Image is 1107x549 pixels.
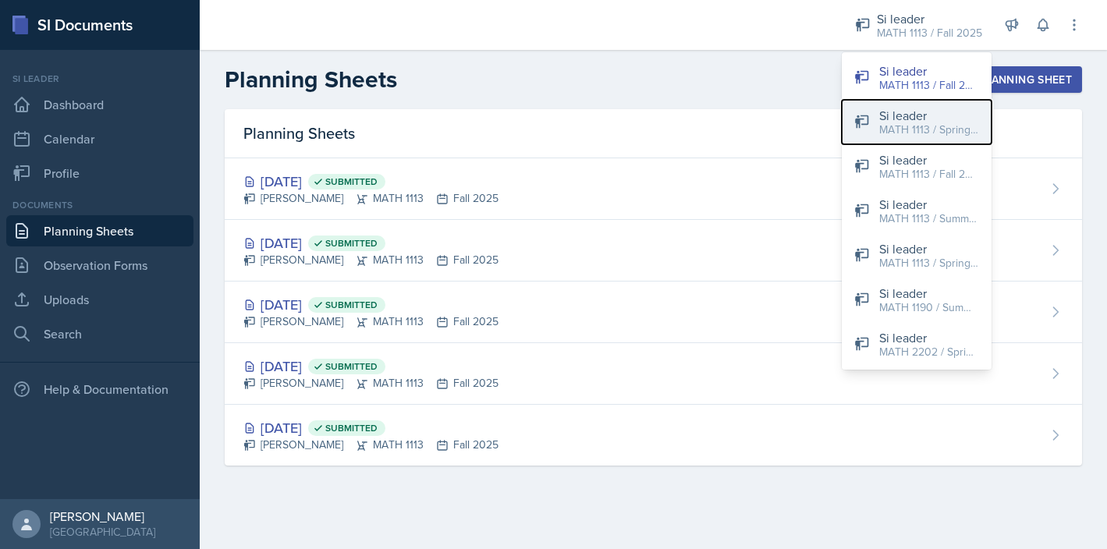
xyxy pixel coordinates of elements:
div: Si leader [879,106,979,125]
a: [DATE] Submitted [PERSON_NAME]MATH 1113Fall 2025 [225,158,1082,220]
div: MATH 1113 / Summer 2025 [879,211,979,227]
span: Submitted [325,299,378,311]
a: [DATE] Submitted [PERSON_NAME]MATH 1113Fall 2025 [225,405,1082,466]
div: Si leader [877,9,982,28]
div: MATH 1113 / Spring 2024 [879,255,979,271]
a: Observation Forms [6,250,193,281]
div: Si leader [879,195,979,214]
div: MATH 2202 / Spring 2025 [879,344,979,360]
div: Documents [6,198,193,212]
a: [DATE] Submitted [PERSON_NAME]MATH 1113Fall 2025 [225,282,1082,343]
div: [DATE] [243,356,499,377]
span: Submitted [325,237,378,250]
a: [DATE] Submitted [PERSON_NAME]MATH 1113Fall 2025 [225,343,1082,405]
div: Si leader [879,284,979,303]
button: Si leader MATH 1113 / Spring 2025 [842,100,992,144]
a: Calendar [6,123,193,154]
button: Si leader MATH 1113 / Summer 2025 [842,189,992,233]
div: Help & Documentation [6,374,193,405]
div: [DATE] [243,294,499,315]
div: [PERSON_NAME] MATH 1113 Fall 2025 [243,313,499,330]
button: Si leader MATH 1113 / Spring 2024 [842,233,992,278]
a: Dashboard [6,89,193,120]
div: Si leader [879,151,979,169]
div: [DATE] [243,417,499,438]
div: [PERSON_NAME] MATH 1113 Fall 2025 [243,375,499,391]
button: Si leader MATH 1113 / Fall 2024 [842,144,992,189]
div: MATH 1190 / Summer 2024 [879,299,979,316]
button: New Planning Sheet [928,66,1082,93]
div: MATH 1113 / Fall 2025 [877,25,982,41]
a: Uploads [6,284,193,315]
div: New Planning Sheet [938,73,1072,86]
div: [DATE] [243,232,499,253]
a: [DATE] Submitted [PERSON_NAME]MATH 1113Fall 2025 [225,220,1082,282]
div: [PERSON_NAME] MATH 1113 Fall 2025 [243,252,499,268]
span: Submitted [325,175,378,188]
div: [GEOGRAPHIC_DATA] [50,524,155,540]
div: MATH 1113 / Spring 2025 [879,122,979,138]
button: Si leader MATH 1113 / Fall 2025 [842,55,992,100]
div: Si leader [879,62,979,80]
button: Si leader MATH 1190 / Summer 2024 [842,278,992,322]
div: [PERSON_NAME] MATH 1113 Fall 2025 [243,190,499,207]
h2: Planning Sheets [225,66,397,94]
div: Si leader [6,72,193,86]
div: Si leader [879,328,979,347]
div: Planning Sheets [225,109,1082,158]
div: MATH 1113 / Fall 2024 [879,166,979,182]
div: [PERSON_NAME] MATH 1113 Fall 2025 [243,437,499,453]
div: [DATE] [243,171,499,192]
a: Search [6,318,193,349]
span: Submitted [325,360,378,373]
span: Submitted [325,422,378,434]
div: Si leader [879,239,979,258]
a: Planning Sheets [6,215,193,246]
button: Si leader MATH 2202 / Spring 2025 [842,322,992,367]
a: Profile [6,158,193,189]
div: MATH 1113 / Fall 2025 [879,77,979,94]
div: [PERSON_NAME] [50,508,155,524]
